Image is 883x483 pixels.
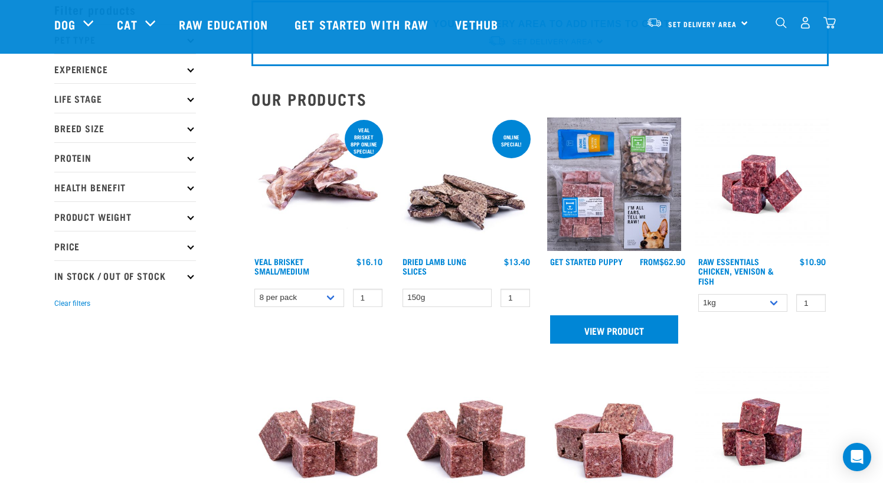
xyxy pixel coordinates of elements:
div: $16.10 [357,257,382,266]
div: ONLINE SPECIAL! [492,128,531,153]
p: Product Weight [54,201,196,231]
img: 1207 Veal Brisket 4pp 01 [251,118,385,252]
a: Dried Lamb Lung Slices [403,259,466,273]
img: home-icon-1@2x.png [776,17,787,28]
img: user.png [799,17,812,29]
input: 1 [353,289,382,307]
p: Breed Size [54,113,196,142]
a: Cat [117,15,137,33]
input: 1 [796,294,826,312]
div: Open Intercom Messenger [843,443,871,471]
img: van-moving.png [646,17,662,28]
a: View Product [550,315,678,344]
a: Get started with Raw [283,1,443,48]
p: Health Benefit [54,172,196,201]
span: Set Delivery Area [668,22,737,26]
img: home-icon@2x.png [823,17,836,29]
a: Veal Brisket Small/Medium [254,259,309,273]
p: Protein [54,142,196,172]
div: $10.90 [800,257,826,266]
p: Experience [54,54,196,83]
span: FROM [640,259,659,263]
a: Raw Education [167,1,283,48]
div: $62.90 [640,257,685,266]
a: Get Started Puppy [550,259,623,263]
img: 1303 Lamb Lung Slices 01 [400,118,534,252]
div: Veal Brisket 8pp online special! [345,121,383,160]
a: Vethub [443,1,513,48]
a: Raw Essentials Chicken, Venison & Fish [698,259,774,282]
input: 1 [501,289,530,307]
img: Chicken Venison mix 1655 [695,118,829,252]
img: NPS Puppy Update [547,118,681,252]
h2: Our Products [251,90,829,108]
p: Life Stage [54,83,196,113]
a: Dog [54,15,76,33]
p: In Stock / Out Of Stock [54,260,196,290]
div: $13.40 [504,257,530,266]
button: Clear filters [54,298,90,309]
p: Price [54,231,196,260]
